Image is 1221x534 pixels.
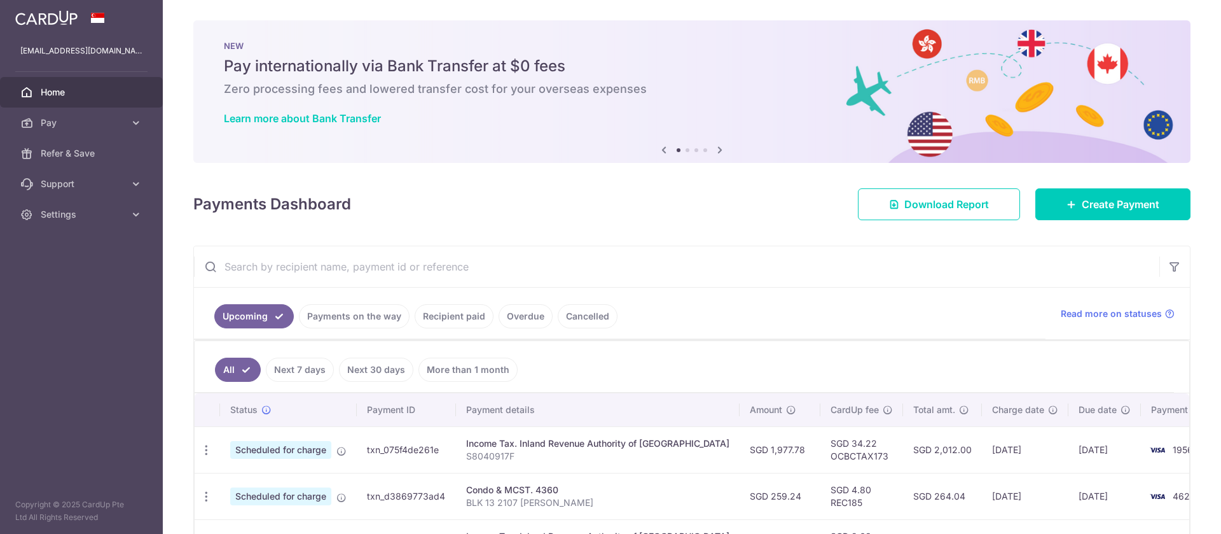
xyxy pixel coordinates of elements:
a: More than 1 month [418,358,518,382]
iframe: Opens a widget where you can find more information [1140,496,1208,528]
span: Download Report [904,197,989,212]
img: CardUp [15,10,78,25]
a: Payments on the way [299,304,410,328]
a: Upcoming [214,304,294,328]
span: Home [41,86,125,99]
th: Payment details [456,393,740,426]
td: SGD 259.24 [740,473,820,519]
span: 4625 [1173,491,1195,502]
td: SGD 1,977.78 [740,426,820,473]
span: Status [230,404,258,416]
span: Due date [1079,404,1117,416]
span: Read more on statuses [1061,307,1162,320]
span: Charge date [992,404,1044,416]
td: [DATE] [1068,426,1141,473]
a: Recipient paid [415,304,493,328]
p: BLK 13 2107 [PERSON_NAME] [466,496,729,509]
td: [DATE] [982,426,1068,473]
span: Amount [750,404,782,416]
span: Support [41,178,125,190]
td: txn_075f4de261e [357,426,456,473]
a: Download Report [858,188,1020,220]
p: S8040917F [466,450,729,463]
span: Total amt. [913,404,955,416]
a: All [215,358,261,382]
div: Income Tax. Inland Revenue Authority of [GEOGRAPHIC_DATA] [466,437,729,450]
td: txn_d3869773ad4 [357,473,456,519]
input: Search by recipient name, payment id or reference [194,246,1159,287]
a: Learn more about Bank Transfer [224,112,381,125]
th: Payment ID [357,393,456,426]
td: [DATE] [982,473,1068,519]
p: NEW [224,41,1160,51]
span: Settings [41,208,125,221]
img: Bank transfer banner [193,20,1190,163]
span: Scheduled for charge [230,441,331,459]
span: Pay [41,116,125,129]
a: Next 30 days [339,358,413,382]
td: SGD 264.04 [903,473,982,519]
a: Overdue [499,304,553,328]
td: SGD 34.22 OCBCTAX173 [820,426,903,473]
p: [EMAIL_ADDRESS][DOMAIN_NAME] [20,45,142,57]
span: Scheduled for charge [230,488,331,505]
h4: Payments Dashboard [193,193,351,216]
h6: Zero processing fees and lowered transfer cost for your overseas expenses [224,81,1160,97]
span: Create Payment [1082,197,1159,212]
span: CardUp fee [831,404,879,416]
a: Read more on statuses [1061,307,1175,320]
span: Refer & Save [41,147,125,160]
div: Condo & MCST. 4360 [466,484,729,496]
td: [DATE] [1068,473,1141,519]
a: Next 7 days [266,358,334,382]
span: 1956 [1173,444,1193,455]
td: SGD 4.80 REC185 [820,473,903,519]
a: Cancelled [558,304,617,328]
a: Create Payment [1035,188,1190,220]
img: Bank Card [1145,489,1170,504]
img: Bank Card [1145,442,1170,458]
td: SGD 2,012.00 [903,426,982,473]
h5: Pay internationally via Bank Transfer at $0 fees [224,56,1160,76]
